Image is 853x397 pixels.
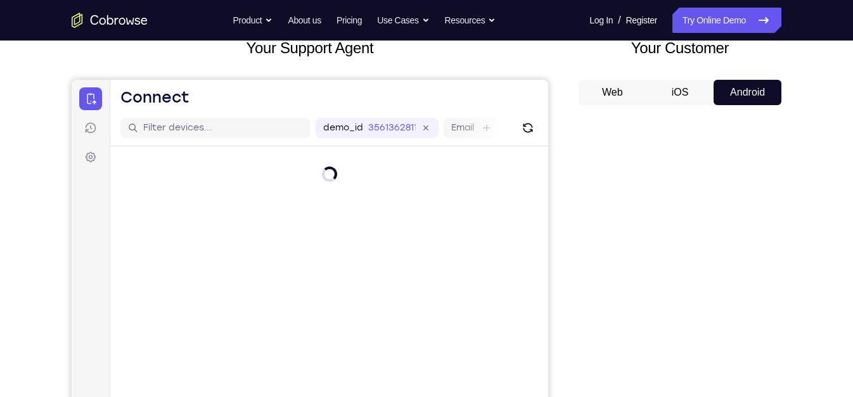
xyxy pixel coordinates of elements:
[646,80,714,105] button: iOS
[589,8,613,33] a: Log In
[618,13,620,28] span: /
[626,8,657,33] a: Register
[72,37,548,60] h2: Your Support Agent
[72,13,148,28] a: Go to the home page
[579,37,781,60] h2: Your Customer
[233,8,273,33] button: Product
[672,8,781,33] a: Try Online Demo
[288,8,321,33] a: About us
[714,80,781,105] button: Android
[337,8,362,33] a: Pricing
[377,8,429,33] button: Use Cases
[579,80,646,105] button: Web
[445,8,496,33] button: Resources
